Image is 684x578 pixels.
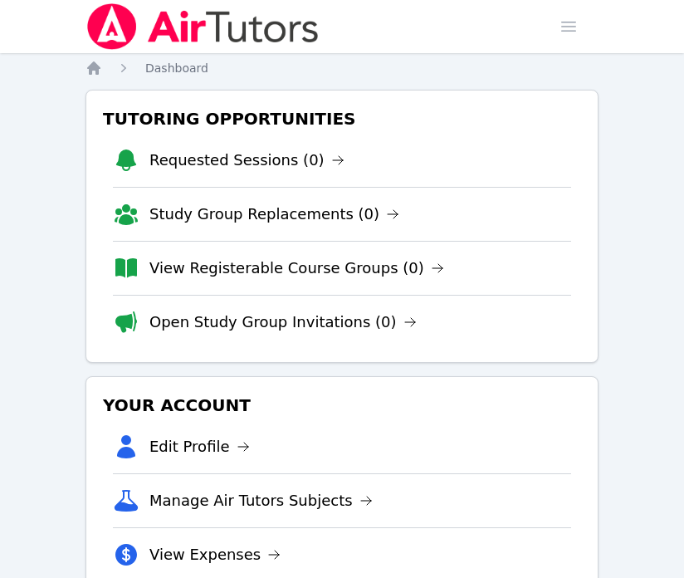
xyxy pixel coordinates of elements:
[100,390,584,420] h3: Your Account
[149,435,250,458] a: Edit Profile
[145,60,208,76] a: Dashboard
[85,3,320,50] img: Air Tutors
[149,257,444,280] a: View Registerable Course Groups (0)
[145,61,208,75] span: Dashboard
[100,104,584,134] h3: Tutoring Opportunities
[149,311,417,334] a: Open Study Group Invitations (0)
[149,489,373,512] a: Manage Air Tutors Subjects
[85,60,598,76] nav: Breadcrumb
[149,543,281,566] a: View Expenses
[149,203,399,226] a: Study Group Replacements (0)
[149,149,344,172] a: Requested Sessions (0)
